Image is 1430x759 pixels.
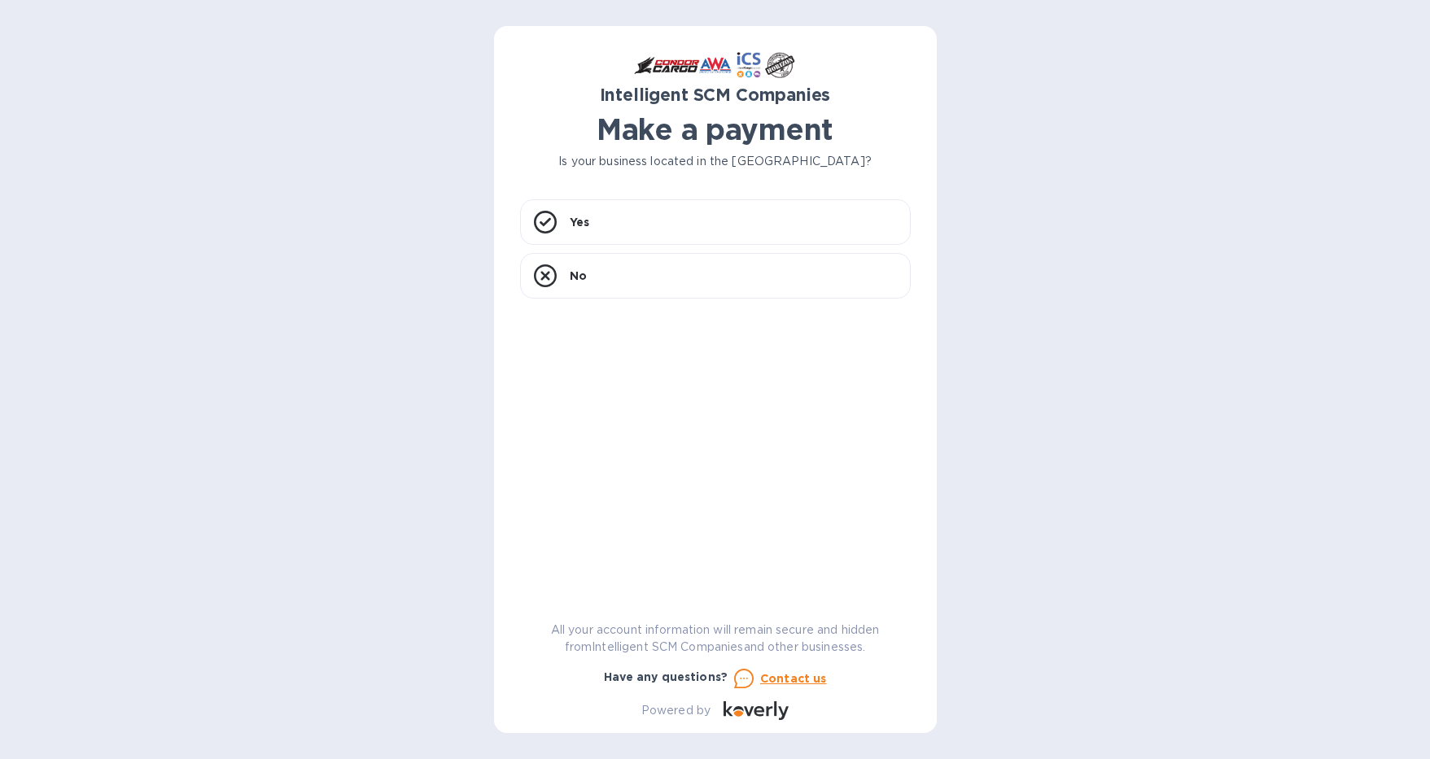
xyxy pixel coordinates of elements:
p: Is your business located in the [GEOGRAPHIC_DATA]? [520,153,911,170]
u: Contact us [760,672,827,685]
h1: Make a payment [520,112,911,146]
b: Have any questions? [604,670,728,683]
p: No [570,268,587,284]
b: Intelligent SCM Companies [600,85,831,105]
p: Yes [570,214,589,230]
p: Powered by [641,702,711,719]
p: All your account information will remain secure and hidden from Intelligent SCM Companies and oth... [520,622,911,656]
